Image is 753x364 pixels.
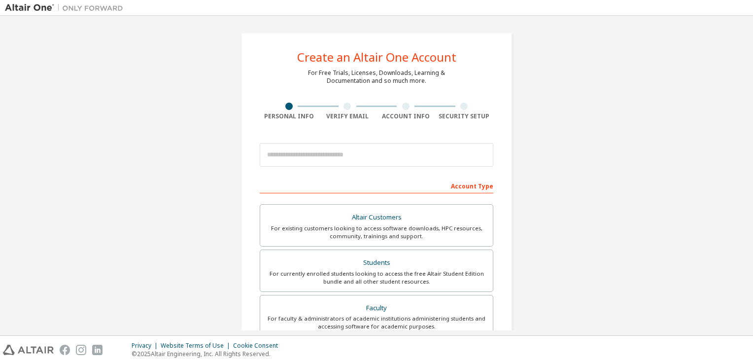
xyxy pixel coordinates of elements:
img: instagram.svg [76,345,86,355]
div: Students [266,256,487,270]
p: © 2025 Altair Engineering, Inc. All Rights Reserved. [132,350,284,358]
div: Personal Info [260,112,318,120]
img: altair_logo.svg [3,345,54,355]
div: Security Setup [435,112,494,120]
div: For existing customers looking to access software downloads, HPC resources, community, trainings ... [266,224,487,240]
div: For currently enrolled students looking to access the free Altair Student Edition bundle and all ... [266,270,487,286]
div: Create an Altair One Account [297,51,456,63]
div: Verify Email [318,112,377,120]
div: Account Info [376,112,435,120]
div: Account Type [260,178,493,193]
div: Cookie Consent [233,342,284,350]
img: linkedin.svg [92,345,103,355]
div: Altair Customers [266,211,487,224]
div: For faculty & administrators of academic institutions administering students and accessing softwa... [266,315,487,330]
div: Privacy [132,342,161,350]
img: facebook.svg [60,345,70,355]
div: For Free Trials, Licenses, Downloads, Learning & Documentation and so much more. [308,69,445,85]
div: Faculty [266,301,487,315]
img: Altair One [5,3,128,13]
div: Website Terms of Use [161,342,233,350]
